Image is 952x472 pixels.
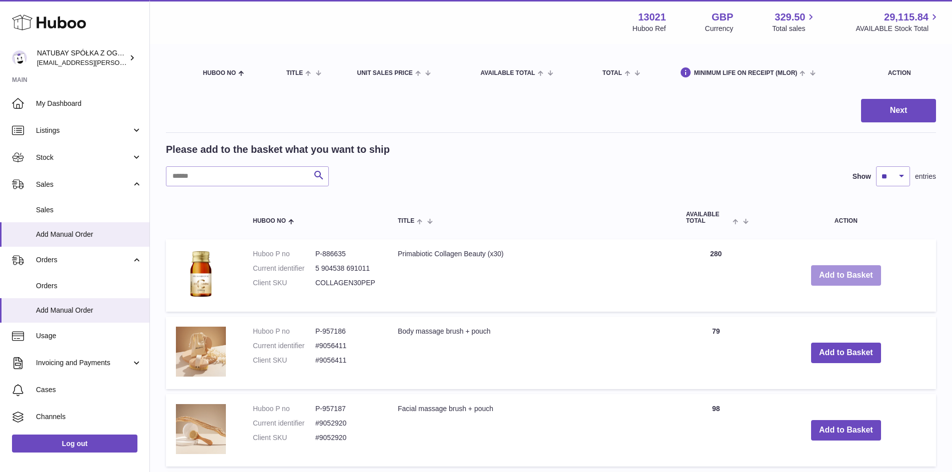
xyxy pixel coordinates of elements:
a: 329.50 Total sales [772,10,817,33]
dt: Current identifier [253,419,315,428]
span: Title [398,218,414,224]
td: Body massage brush + pouch [388,317,676,389]
img: Body massage brush + pouch [176,327,226,377]
span: Stock [36,153,131,162]
span: entries [915,172,936,181]
dt: Current identifier [253,264,315,273]
span: Usage [36,331,142,341]
dd: #9052920 [315,433,378,443]
span: Huboo no [253,218,286,224]
dd: #9056411 [315,341,378,351]
span: Orders [36,281,142,291]
span: Sales [36,205,142,215]
a: Log out [12,435,137,453]
span: AVAILABLE Total [686,211,731,224]
td: 280 [676,239,756,312]
img: kacper.antkowski@natubay.pl [12,50,27,65]
span: Total [603,70,622,76]
strong: 13021 [638,10,666,24]
span: Orders [36,255,131,265]
span: Minimum Life On Receipt (MLOR) [694,70,798,76]
span: Add Manual Order [36,306,142,315]
dt: Huboo P no [253,249,315,259]
dd: #9052920 [315,419,378,428]
dd: COLLAGEN30PEP [315,278,378,288]
span: Listings [36,126,131,135]
a: 29,115.84 AVAILABLE Stock Total [856,10,940,33]
dd: P-886635 [315,249,378,259]
div: NATUBAY SPÓŁKA Z OGRANICZONĄ ODPOWIEDZIALNOŚCIĄ [37,48,127,67]
span: AVAILABLE Total [481,70,535,76]
td: Primabiotic Collagen Beauty (x30) [388,239,676,312]
span: My Dashboard [36,99,142,108]
div: Action [888,70,926,76]
span: Title [286,70,303,76]
th: Action [756,201,936,234]
div: Currency [705,24,734,33]
span: Unit Sales Price [357,70,412,76]
span: 329.50 [775,10,805,24]
img: Primabiotic Collagen Beauty (x30) [176,249,226,299]
span: [EMAIL_ADDRESS][PERSON_NAME][DOMAIN_NAME] [37,58,200,66]
span: Invoicing and Payments [36,358,131,368]
button: Next [861,99,936,122]
span: Cases [36,385,142,395]
span: Sales [36,180,131,189]
td: 98 [676,394,756,467]
dd: #9056411 [315,356,378,365]
div: Huboo Ref [633,24,666,33]
span: AVAILABLE Stock Total [856,24,940,33]
dd: P-957186 [315,327,378,336]
span: Add Manual Order [36,230,142,239]
dd: 5 904538 691011 [315,264,378,273]
img: Facial massage brush + pouch [176,404,226,454]
h2: Please add to the basket what you want to ship [166,143,390,156]
dt: Client SKU [253,278,315,288]
dt: Huboo P no [253,404,315,414]
span: Channels [36,412,142,422]
label: Show [853,172,871,181]
button: Add to Basket [811,265,881,286]
dt: Client SKU [253,356,315,365]
dt: Huboo P no [253,327,315,336]
strong: GBP [712,10,733,24]
dd: P-957187 [315,404,378,414]
span: 29,115.84 [884,10,929,24]
dt: Current identifier [253,341,315,351]
td: Facial massage brush + pouch [388,394,676,467]
span: Huboo no [203,70,236,76]
dt: Client SKU [253,433,315,443]
td: 79 [676,317,756,389]
span: Total sales [772,24,817,33]
button: Add to Basket [811,420,881,441]
button: Add to Basket [811,343,881,363]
